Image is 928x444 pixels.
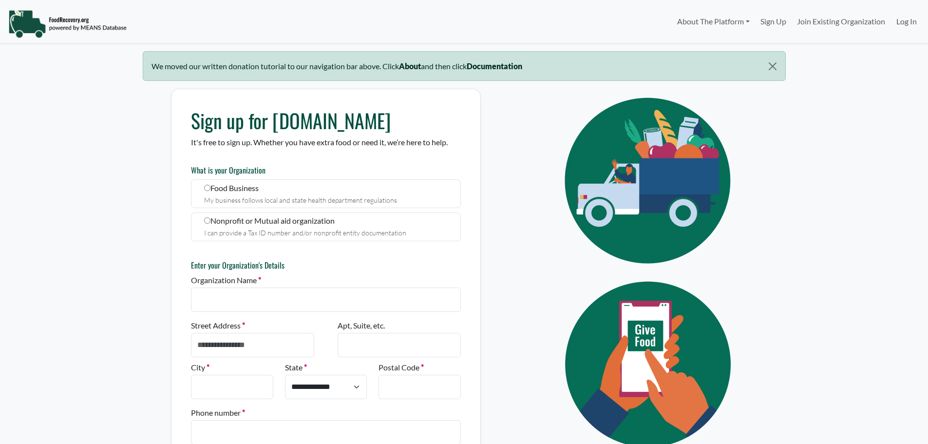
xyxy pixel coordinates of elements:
[8,9,127,39] img: NavigationLogo_FoodRecovery-91c16205cd0af1ed486a0f1a7774a6544ea792ac00100771e7dd3ec7c0e58e41.png
[204,217,210,224] input: Nonprofit or Mutual aid organization I can provide a Tax ID number and/or nonprofit entity docume...
[191,362,209,373] label: City
[191,109,461,132] h1: Sign up for [DOMAIN_NAME]
[338,320,385,331] label: Apt, Suite, etc.
[191,274,261,286] label: Organization Name
[285,362,307,373] label: State
[191,320,245,331] label: Street Address
[191,166,461,175] h6: What is your Organization
[755,12,792,31] a: Sign Up
[191,212,461,241] label: Nonprofit or Mutual aid organization
[467,61,522,71] b: Documentation
[891,12,922,31] a: Log In
[379,362,424,373] label: Postal Code
[191,407,245,419] label: Phone number
[204,229,406,237] small: I can provide a Tax ID number and/or nonprofit entity documentation
[191,261,461,270] h6: Enter your Organization's Details
[204,185,210,191] input: Food Business My business follows local and state health department regulations
[792,12,890,31] a: Join Existing Organization
[191,136,461,148] p: It's free to sign up. Whether you have extra food or need it, we’re here to help.
[543,89,757,272] img: Eye Icon
[399,61,421,71] b: About
[143,51,786,81] div: We moved our written donation tutorial to our navigation bar above. Click and then click
[204,196,397,204] small: My business follows local and state health department regulations
[671,12,755,31] a: About The Platform
[760,52,785,81] button: Close
[191,179,461,208] label: Food Business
